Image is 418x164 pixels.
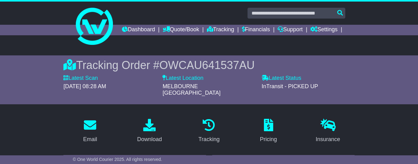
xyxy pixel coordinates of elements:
[256,117,281,146] a: Pricing
[310,25,338,35] a: Settings
[163,25,199,35] a: Quote/Book
[262,83,318,89] span: InTransit - PICKED UP
[198,135,219,144] div: Tracking
[63,75,98,82] label: Latest Scan
[262,75,301,82] label: Latest Status
[242,25,270,35] a: Financials
[133,117,166,146] a: Download
[194,117,223,146] a: Tracking
[159,59,255,71] span: OWCAU641537AU
[162,75,203,82] label: Latest Location
[83,135,97,144] div: Email
[122,25,155,35] a: Dashboard
[63,83,106,89] span: [DATE] 08:28 AM
[316,135,340,144] div: Insurance
[312,117,344,146] a: Insurance
[63,58,355,72] div: Tracking Order #
[207,25,234,35] a: Tracking
[79,117,101,146] a: Email
[162,83,220,96] span: MELBOURNE [GEOGRAPHIC_DATA]
[137,135,162,144] div: Download
[260,135,277,144] div: Pricing
[73,157,162,162] span: © One World Courier 2025. All rights reserved.
[278,25,303,35] a: Support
